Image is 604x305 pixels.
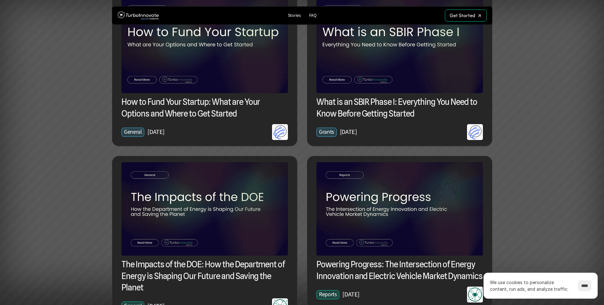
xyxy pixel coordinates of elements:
[285,11,303,20] a: Stories
[307,11,319,20] a: FAQ
[445,10,487,22] a: Get Started
[288,13,301,18] p: Stories
[118,10,159,22] img: TurboInnovate Logo
[450,13,475,18] p: Get Started
[490,279,572,292] p: We use cookies to personalize content, run ads, and analyze traffic.
[309,13,316,18] p: FAQ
